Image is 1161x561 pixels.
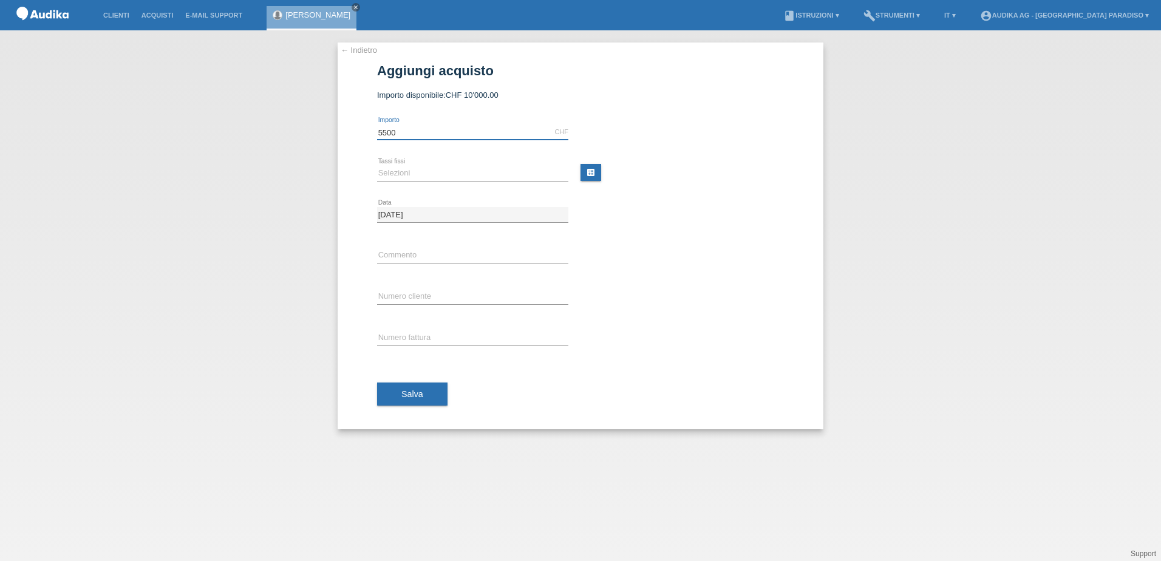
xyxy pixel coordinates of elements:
[377,90,784,100] div: Importo disponibile:
[863,10,876,22] i: build
[352,3,360,12] a: close
[401,389,423,399] span: Salva
[377,382,448,406] button: Salva
[777,12,845,19] a: bookIstruzioni ▾
[974,12,1155,19] a: account_circleAudika AG - [GEOGRAPHIC_DATA] Paradiso ▾
[179,12,248,19] a: E-mail Support
[97,12,135,19] a: Clienti
[446,90,499,100] span: CHF 10'000.00
[285,10,350,19] a: [PERSON_NAME]
[554,128,568,135] div: CHF
[353,4,359,10] i: close
[938,12,962,19] a: IT ▾
[135,12,180,19] a: Acquisti
[783,10,795,22] i: book
[857,12,926,19] a: buildStrumenti ▾
[12,24,73,33] a: POS — MF Group
[341,46,377,55] a: ← Indietro
[580,164,601,181] a: calculate
[377,63,784,78] h1: Aggiungi acquisto
[1131,549,1156,558] a: Support
[586,168,596,177] i: calculate
[980,10,992,22] i: account_circle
